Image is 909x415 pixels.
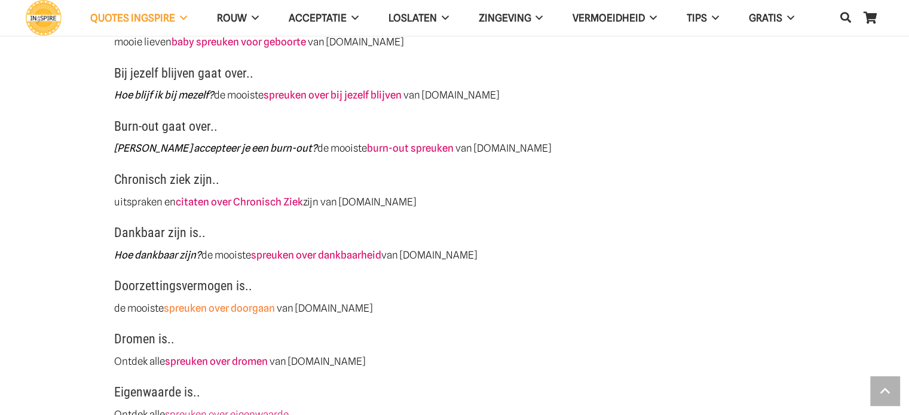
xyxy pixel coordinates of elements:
a: Zingeving [463,3,558,33]
a: spreuken over dromen [165,355,268,367]
a: Terug naar top [870,376,900,406]
a: ROUW [202,3,274,33]
span: GRATIS [749,12,782,24]
p: uitspraken en zijn van [DOMAIN_NAME] [114,195,795,210]
span: Zingeving [478,12,531,24]
span: Loslaten [388,12,437,24]
strong: [PERSON_NAME] accepteer je een burn-out? [114,142,317,154]
h3: Chronisch ziek zijn.. [114,171,795,195]
span: Acceptatie [289,12,347,24]
a: citaten over Chronisch Ziek [176,196,303,208]
p: de mooiste van [DOMAIN_NAME] [114,248,795,263]
a: burn-out spreuken [367,142,454,154]
span: VERMOEIDHEID [573,12,645,24]
a: VERMOEIDHEID [558,3,672,33]
p: de mooiste van [DOMAIN_NAME] [114,301,795,316]
h3: Doorzettingsvermogen is.. [114,278,795,301]
p: mooie lieven van [DOMAIN_NAME] [114,35,795,50]
strong: Hoe dankbaar zijn? [114,249,201,261]
p: Ontdek alle van [DOMAIN_NAME] [114,354,795,369]
a: Zoeken [834,4,858,32]
h3: Bij jezelf blijven gaat over.. [114,65,795,88]
p: de mooiste van [DOMAIN_NAME] [114,141,795,156]
h3: Eigenwaarde is.. [114,384,795,407]
h3: Dromen is.. [114,331,795,354]
a: QUOTES INGSPIRE [75,3,202,33]
a: TIPS [672,3,734,33]
strong: Hoe blijf ik bij mezelf? [114,89,214,101]
a: Loslaten [374,3,464,33]
span: TIPS [687,12,707,24]
a: spreuken over bij jezelf blijven [264,89,402,101]
a: Acceptatie [274,3,374,33]
a: spreuken over doorgaan [164,302,275,314]
h3: Burn-out gaat over.. [114,118,795,142]
a: spreuken over dankbaarheid [251,249,381,261]
h3: Dankbaar zijn is.. [114,225,795,248]
p: de mooiste van [DOMAIN_NAME] [114,88,795,103]
span: QUOTES INGSPIRE [90,12,175,24]
a: baby spreuken voor geboorte [172,36,306,48]
span: ROUW [217,12,247,24]
a: GRATIS [734,3,809,33]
